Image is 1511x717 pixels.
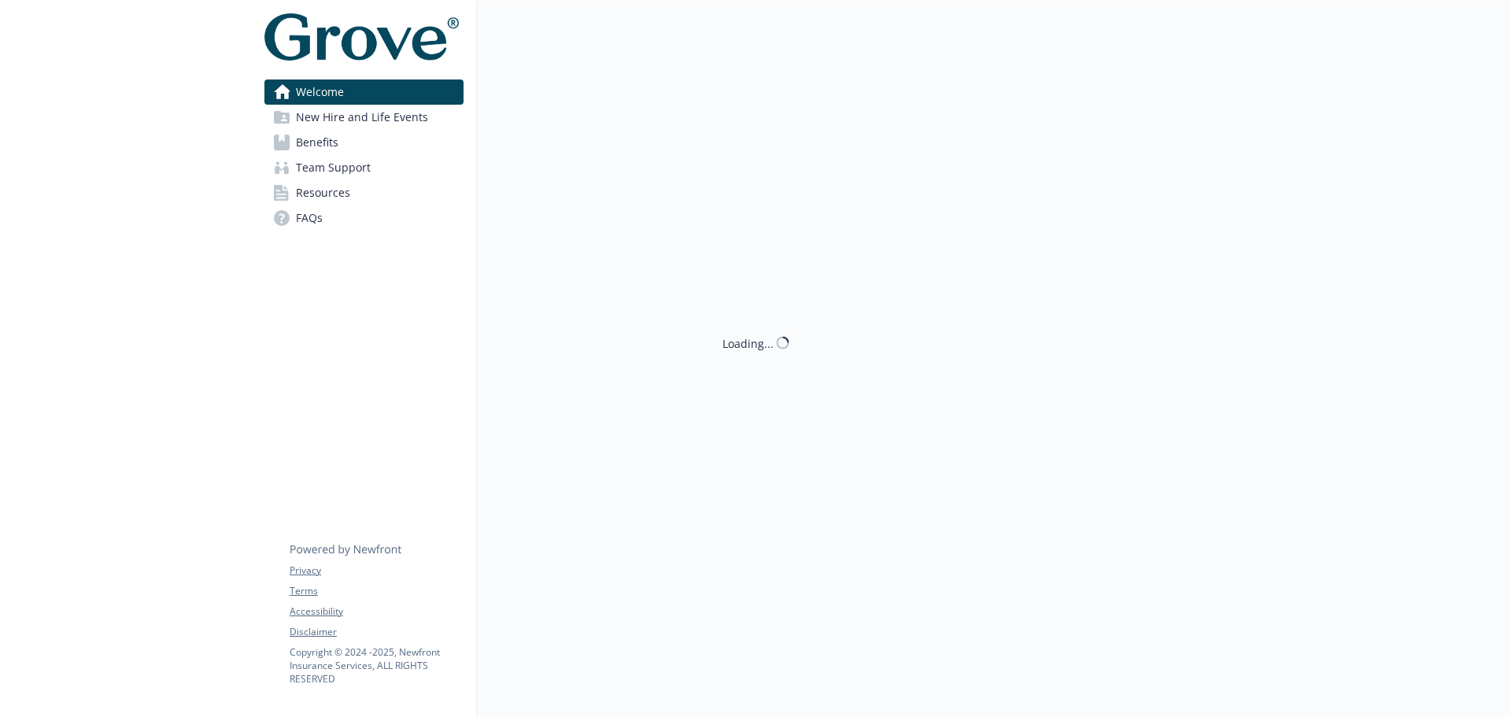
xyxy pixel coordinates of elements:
a: Terms [290,584,463,598]
span: Benefits [296,130,338,155]
a: New Hire and Life Events [264,105,464,130]
a: Privacy [290,564,463,578]
div: Loading... [722,334,774,351]
p: Copyright © 2024 - 2025 , Newfront Insurance Services, ALL RIGHTS RESERVED [290,645,463,686]
a: Accessibility [290,604,463,619]
a: Benefits [264,130,464,155]
a: Welcome [264,79,464,105]
a: Disclaimer [290,625,463,639]
span: Team Support [296,155,371,180]
span: Welcome [296,79,344,105]
a: FAQs [264,205,464,231]
span: New Hire and Life Events [296,105,428,130]
span: FAQs [296,205,323,231]
span: Resources [296,180,350,205]
a: Team Support [264,155,464,180]
a: Resources [264,180,464,205]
